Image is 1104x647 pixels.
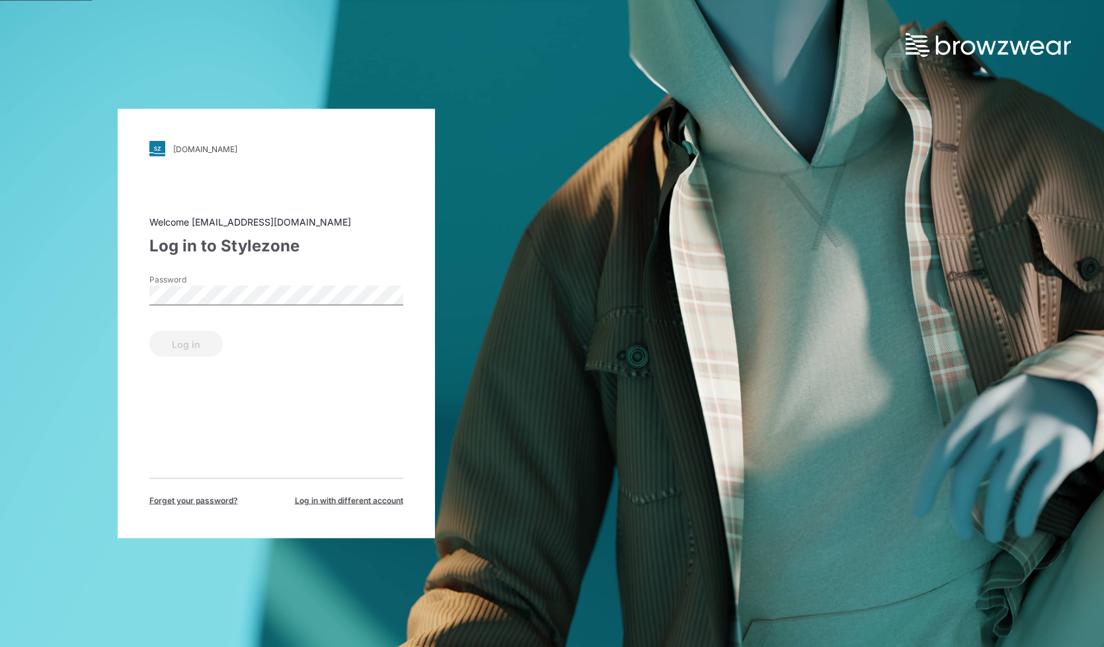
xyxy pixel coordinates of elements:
[149,141,403,157] a: [DOMAIN_NAME]
[149,141,165,157] img: svg+xml;base64,PHN2ZyB3aWR0aD0iMjgiIGhlaWdodD0iMjgiIHZpZXdCb3g9IjAgMCAyOCAyOCIgZmlsbD0ibm9uZSIgeG...
[149,234,403,258] div: Log in to Stylezone
[295,495,403,507] span: Log in with different account
[149,215,403,229] div: Welcome [EMAIL_ADDRESS][DOMAIN_NAME]
[149,495,238,507] span: Forget your password?
[906,33,1071,57] img: browzwear-logo.73288ffb.svg
[149,274,242,286] label: Password
[173,144,237,153] div: [DOMAIN_NAME]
